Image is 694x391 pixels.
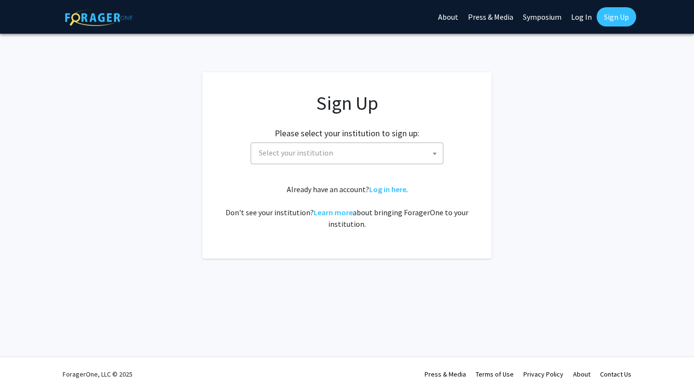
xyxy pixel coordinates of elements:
[222,183,472,230] div: Already have an account? . Don't see your institution? about bringing ForagerOne to your institut...
[523,370,563,378] a: Privacy Policy
[255,143,443,163] span: Select your institution
[222,91,472,115] h1: Sign Up
[63,357,133,391] div: ForagerOne, LLC © 2025
[573,370,590,378] a: About
[259,148,333,157] span: Select your institution
[600,370,631,378] a: Contact Us
[369,184,406,194] a: Log in here
[597,7,636,26] a: Sign Up
[476,370,514,378] a: Terms of Use
[65,9,133,26] img: ForagerOne Logo
[275,128,419,139] h2: Please select your institution to sign up:
[314,208,353,217] a: Learn more about bringing ForagerOne to your institution
[425,370,466,378] a: Press & Media
[251,143,443,164] span: Select your institution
